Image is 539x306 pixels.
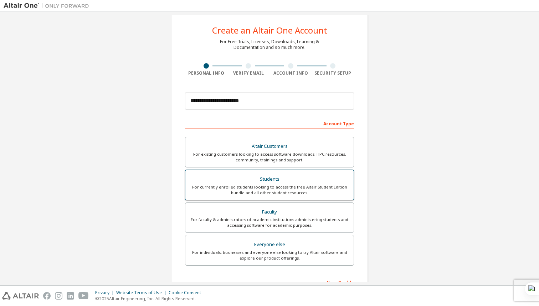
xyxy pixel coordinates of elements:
[116,290,169,296] div: Website Terms of Use
[2,292,39,300] img: altair_logo.svg
[190,217,349,228] div: For faculty & administrators of academic institutions administering students and accessing softwa...
[227,70,270,76] div: Verify Email
[95,290,116,296] div: Privacy
[190,240,349,250] div: Everyone else
[95,296,205,302] p: © 2025 Altair Engineering, Inc. All Rights Reserved.
[185,70,227,76] div: Personal Info
[169,290,205,296] div: Cookie Consent
[4,2,93,9] img: Altair One
[190,250,349,261] div: For individuals, businesses and everyone else looking to try Altair software and explore our prod...
[269,70,312,76] div: Account Info
[312,70,354,76] div: Security Setup
[55,292,62,300] img: instagram.svg
[220,39,319,50] div: For Free Trials, Licenses, Downloads, Learning & Documentation and so much more.
[78,292,89,300] img: youtube.svg
[190,207,349,217] div: Faculty
[190,174,349,184] div: Students
[67,292,74,300] img: linkedin.svg
[212,26,327,35] div: Create an Altair One Account
[190,184,349,196] div: For currently enrolled students looking to access the free Altair Student Edition bundle and all ...
[185,117,354,129] div: Account Type
[185,276,354,288] div: Your Profile
[43,292,51,300] img: facebook.svg
[190,141,349,151] div: Altair Customers
[190,151,349,163] div: For existing customers looking to access software downloads, HPC resources, community, trainings ...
